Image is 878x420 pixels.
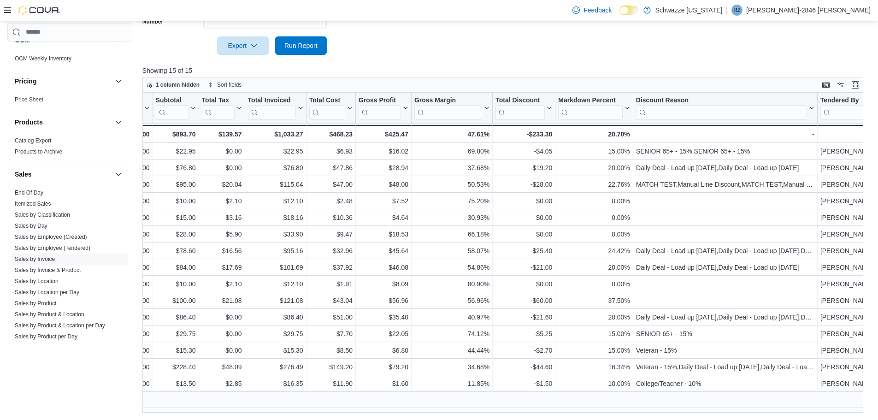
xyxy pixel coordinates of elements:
[247,96,295,119] div: Total Invoiced
[15,355,33,364] h3: Taxes
[113,169,124,180] button: Sales
[201,345,242,356] div: $0.00
[201,96,234,119] div: Total Tax
[201,162,242,173] div: $0.00
[359,96,408,119] button: Gross Profit
[359,378,408,389] div: $1.60
[15,355,111,364] button: Taxes
[201,195,242,207] div: $2.10
[15,322,105,329] a: Sales by Product & Location per Day
[558,278,630,290] div: 0.00%
[495,328,552,339] div: -$5.25
[217,36,269,55] button: Export
[835,79,846,90] button: Display options
[359,129,408,140] div: $425.47
[359,361,408,373] div: $79.20
[247,361,303,373] div: $276.49
[247,345,303,356] div: $15.30
[569,1,615,19] a: Feedback
[155,361,195,373] div: $228.40
[15,118,43,127] h3: Products
[284,41,318,50] span: Run Report
[414,96,482,105] div: Gross Margin
[495,96,545,105] div: Total Discount
[100,378,149,389] div: $15.00
[204,79,245,90] button: Sort fields
[247,229,303,240] div: $33.90
[155,328,195,339] div: $29.75
[414,245,489,256] div: 58.07%
[201,245,242,256] div: $16.56
[155,212,195,223] div: $15.00
[7,94,131,109] div: Pricing
[495,146,552,157] div: -$4.05
[155,195,195,207] div: $10.00
[201,129,242,140] div: $139.57
[414,129,489,140] div: 47.61%
[201,229,242,240] div: $5.90
[15,211,70,219] span: Sales by Classification
[414,96,489,119] button: Gross Margin
[15,200,51,207] span: Itemized Sales
[247,146,303,157] div: $22.95
[309,146,352,157] div: $6.93
[100,212,149,223] div: $15.00
[309,312,352,323] div: $51.00
[636,345,814,356] div: Veteran - 15%
[359,212,408,223] div: $4.64
[15,137,51,144] span: Catalog Export
[733,5,740,16] span: R2
[359,245,408,256] div: $45.64
[15,223,47,229] a: Sales by Day
[359,229,408,240] div: $18.53
[309,245,352,256] div: $32.96
[155,229,195,240] div: $28.00
[15,266,81,274] span: Sales by Invoice & Product
[201,312,242,323] div: $0.00
[746,5,871,16] p: [PERSON_NAME]-2846 [PERSON_NAME]
[636,179,814,190] div: MATCH TEST,Manual Line Discount,MATCH TEST,Manual Line Discount,Manual Line Discount,Wake + Bake-...
[731,5,742,16] div: Rebecca-2846 Portillo
[359,179,408,190] div: $48.00
[15,201,51,207] a: Itemized Sales
[414,378,489,389] div: 11.85%
[15,189,43,196] span: End Of Day
[636,129,814,140] div: -
[359,96,401,105] div: Gross Profit
[247,378,303,389] div: $16.35
[495,345,552,356] div: -$2.70
[636,162,814,173] div: Daily Deal - Load up [DATE],Daily Deal - Load up [DATE]
[15,278,59,285] span: Sales by Location
[495,245,552,256] div: -$25.40
[100,345,149,356] div: $18.00
[247,179,303,190] div: $115.04
[309,295,352,306] div: $43.04
[155,146,195,157] div: $22.95
[201,378,242,389] div: $2.85
[247,96,303,119] button: Total Invoiced
[414,345,489,356] div: 44.44%
[156,81,200,89] span: 1 column hidden
[100,312,149,323] div: $108.00
[558,245,630,256] div: 24.42%
[309,378,352,389] div: $11.90
[558,262,630,273] div: 20.00%
[636,361,814,373] div: Veteran - 15%,Daily Deal - Load up [DATE],Daily Deal - Load up [DATE],Daily Deal - Load up [DATE]...
[15,148,62,155] span: Products to Archive
[15,289,79,296] a: Sales by Location per Day
[309,195,352,207] div: $2.48
[309,212,352,223] div: $10.36
[155,162,195,173] div: $76.80
[636,328,814,339] div: SENIOR 65+ - 15%
[558,295,630,306] div: 37.50%
[495,295,552,306] div: -$60.00
[247,312,303,323] div: $86.40
[636,312,814,323] div: Daily Deal - Load up [DATE],Daily Deal - Load up [DATE],Daily Deal - Load up [DATE]
[636,146,814,157] div: SENIOR 65+ - 15%,SENIOR 65+ - 15%
[558,328,630,339] div: 15.00%
[414,262,489,273] div: 54.86%
[100,278,149,290] div: $10.00
[414,328,489,339] div: 74.12%
[100,179,149,190] div: $123.00
[15,55,71,62] span: OCM Weekly Inventory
